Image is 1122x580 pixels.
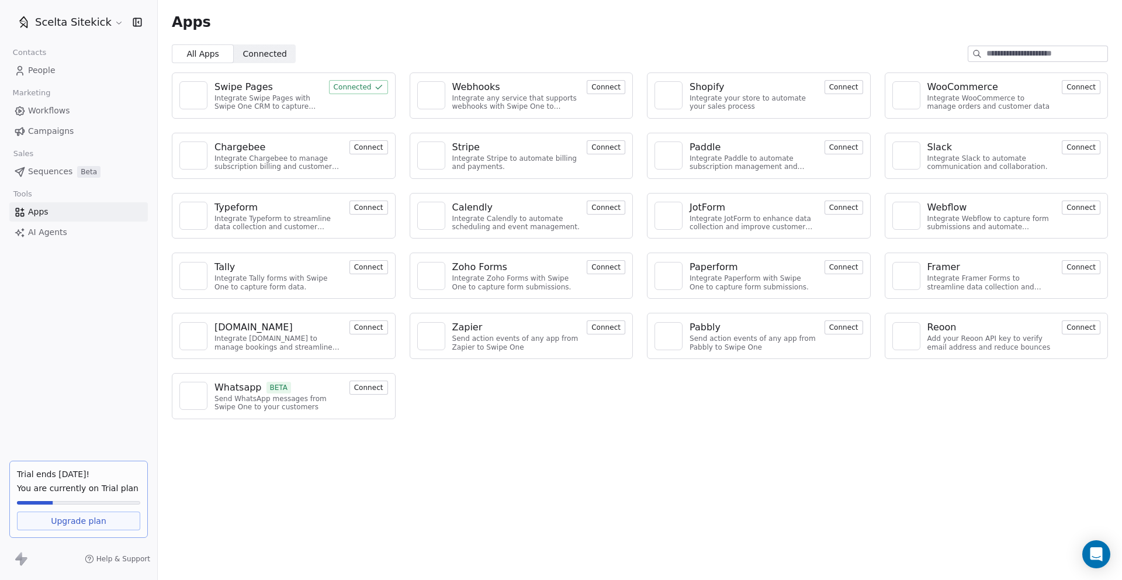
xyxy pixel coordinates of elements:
[214,334,342,351] div: Integrate [DOMAIN_NAME] to manage bookings and streamline scheduling.
[8,84,56,102] span: Marketing
[654,141,683,170] a: NA
[172,13,211,31] span: Apps
[329,80,388,94] button: Connected
[179,81,207,109] a: NA
[9,162,148,181] a: SequencesBeta
[690,140,721,154] div: Paddle
[690,215,818,232] div: Integrate JotForm to enhance data collection and improve customer engagement.
[825,320,863,334] button: Connect
[423,327,440,345] img: NA
[927,274,1055,291] div: Integrate Framer Forms to streamline data collection and customer engagement.
[587,322,625,333] a: Connect
[9,122,148,141] a: Campaigns
[179,141,207,170] a: NA
[452,260,580,274] a: Zoho Forms
[892,322,920,350] a: NA
[660,207,677,225] img: NA
[690,320,818,334] a: Pabbly
[690,260,738,274] div: Paperform
[927,94,1055,111] div: Integrate WooCommerce to manage orders and customer data
[214,154,342,171] div: Integrate Chargebee to manage subscription billing and customer data.
[825,260,863,274] button: Connect
[179,322,207,350] a: NA
[423,147,440,164] img: NA
[185,267,202,285] img: NA
[214,80,273,94] div: Swipe Pages
[349,140,388,154] button: Connect
[1062,81,1100,92] a: Connect
[214,381,342,395] a: WhatsappBETA
[927,320,957,334] div: Reoon
[17,468,140,480] div: Trial ends [DATE]!
[927,80,998,94] div: WooCommerce
[214,260,342,274] a: Tally
[423,87,440,104] img: NA
[179,382,207,410] a: NA
[349,320,388,334] button: Connect
[690,334,818,351] div: Send action events of any app from Pabbly to Swipe One
[452,154,580,171] div: Integrate Stripe to automate billing and payments.
[452,334,580,351] div: Send action events of any app from Zapier to Swipe One
[690,94,818,111] div: Integrate your store to automate your sales process
[825,201,863,215] button: Connect
[927,260,1055,274] a: Framer
[587,141,625,153] a: Connect
[185,387,202,405] img: NA
[660,327,677,345] img: NA
[214,215,342,232] div: Integrate Typeform to streamline data collection and customer engagement.
[266,382,292,393] span: BETA
[825,81,863,92] a: Connect
[214,320,342,334] a: [DOMAIN_NAME]
[349,141,388,153] a: Connect
[349,201,388,215] button: Connect
[1062,322,1100,333] a: Connect
[660,267,677,285] img: NA
[1062,261,1100,272] a: Connect
[587,260,625,274] button: Connect
[587,140,625,154] button: Connect
[927,154,1055,171] div: Integrate Slack to automate communication and collaboration.
[452,215,580,232] div: Integrate Calendly to automate scheduling and event management.
[185,87,202,104] img: NA
[660,87,677,104] img: NA
[349,382,388,393] a: Connect
[898,327,915,345] img: NA
[690,274,818,291] div: Integrate Paperform with Swipe One to capture form submissions.
[1062,80,1100,94] button: Connect
[927,201,1055,215] a: Webflow
[214,381,262,395] div: Whatsapp
[214,274,342,291] div: Integrate Tally forms with Swipe One to capture form data.
[690,320,721,334] div: Pabbly
[825,140,863,154] button: Connect
[17,482,140,494] span: You are currently on Trial plan
[927,320,1055,334] a: Reoon
[77,166,101,178] span: Beta
[417,322,445,350] a: NA
[690,80,818,94] a: Shopify
[587,202,625,213] a: Connect
[51,515,106,527] span: Upgrade plan
[349,381,388,395] button: Connect
[452,320,580,334] a: Zapier
[1062,201,1100,215] button: Connect
[185,327,202,345] img: NA
[452,201,493,215] div: Calendly
[452,201,580,215] a: Calendly
[8,44,51,61] span: Contacts
[927,260,960,274] div: Framer
[214,260,235,274] div: Tally
[452,80,580,94] a: Webhooks
[417,262,445,290] a: NA
[587,201,625,215] button: Connect
[9,223,148,242] a: AI Agents
[660,147,677,164] img: NA
[892,262,920,290] a: NA
[825,80,863,94] button: Connect
[654,202,683,230] a: NA
[927,140,1055,154] a: Slack
[185,207,202,225] img: NA
[927,334,1055,351] div: Add your Reoon API key to verify email address and reduce bounces
[690,154,818,171] div: Integrate Paddle to automate subscription management and customer engagement.
[423,207,440,225] img: NA
[452,274,580,291] div: Integrate Zoho Forms with Swipe One to capture form submissions.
